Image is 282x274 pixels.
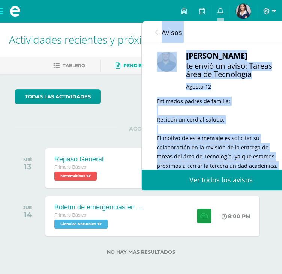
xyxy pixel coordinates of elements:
[23,205,32,210] div: JUE
[157,52,177,72] img: d75c63bec02e1283ee24e764633d115c.png
[117,125,165,132] span: AGOSTO
[63,63,85,68] span: Tablero
[54,203,144,211] div: Boletín de emergencias en [GEOGRAPHIC_DATA]
[23,162,32,171] div: 13
[23,157,32,162] div: MIÉ
[54,220,108,229] span: Ciencias Naturales 'B'
[236,4,251,19] img: 17d7198f9e9916a0a5a90e0f2861442d.png
[115,60,187,72] a: Pendientes de entrega
[123,63,187,68] span: Pendientes de entrega
[162,28,182,37] span: Avisos
[15,89,100,104] a: todas las Actividades
[54,212,86,218] span: Primero Básico
[53,60,85,72] a: Tablero
[54,164,86,170] span: Primero Básico
[54,155,103,163] div: Repaso General
[15,249,267,255] label: No hay más resultados
[54,172,97,181] span: Matemáticas 'B'
[9,32,161,47] span: Actividades recientes y próximas
[222,213,250,220] div: 8:00 PM
[23,210,32,219] div: 14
